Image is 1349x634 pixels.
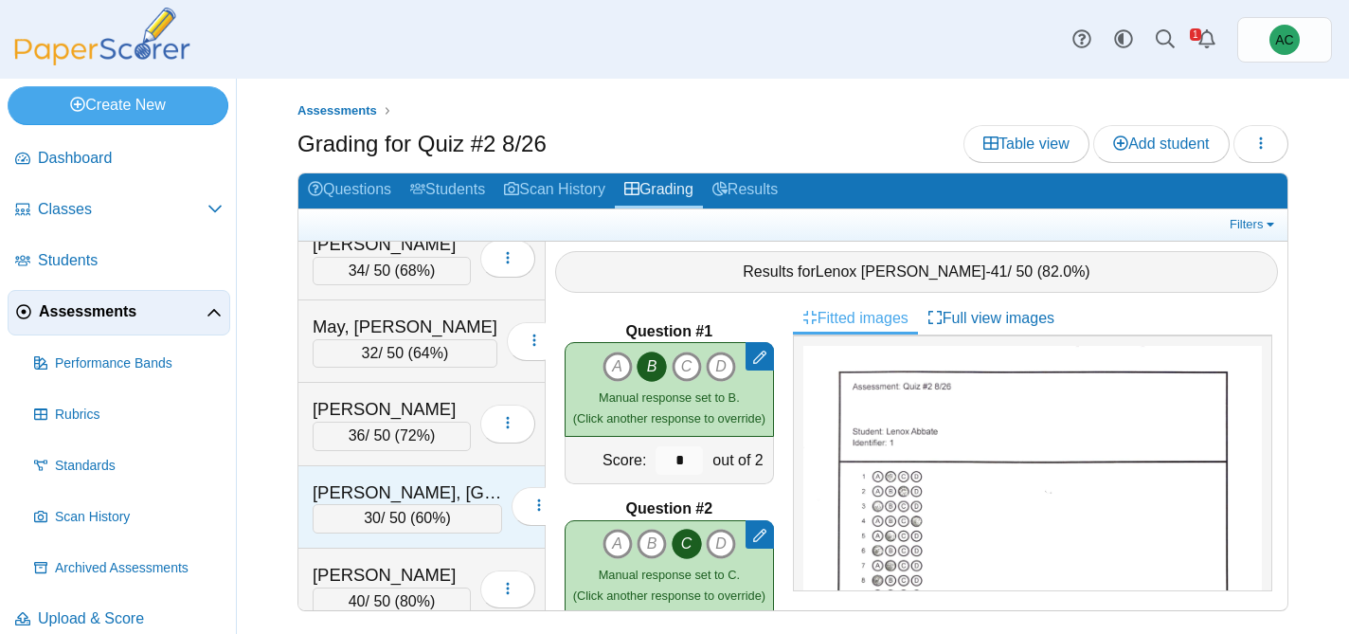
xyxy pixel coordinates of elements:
span: 34 [349,263,366,279]
a: Table view [963,125,1089,163]
span: 32 [362,345,379,361]
span: Classes [38,199,207,220]
a: Scan History [27,495,230,540]
span: Manual response set to B. [599,390,740,405]
span: 41 [991,263,1008,280]
i: B [637,529,667,559]
span: Andrew Christman [1275,33,1293,46]
a: PaperScorer [8,52,197,68]
span: 30 [364,510,381,526]
i: D [706,352,736,382]
div: / 50 ( ) [313,257,471,285]
span: 36 [349,427,366,444]
div: Score: [566,437,651,483]
i: B [637,352,667,382]
b: Question #1 [626,321,713,342]
i: C [672,529,702,559]
a: Add student [1093,125,1229,163]
a: Performance Bands [27,341,230,387]
span: 72% [400,427,430,444]
span: Assessments [39,301,207,322]
div: / 50 ( ) [313,588,471,616]
a: Classes [8,188,230,233]
span: Assessments [297,103,377,118]
span: Andrew Christman [1269,25,1300,55]
span: Scan History [55,508,223,527]
b: Question #2 [626,498,713,519]
span: Archived Assessments [55,559,223,578]
a: Questions [298,173,401,208]
span: Add student [1113,136,1209,152]
small: (Click another response to override) [573,568,765,603]
a: Fitted images [793,302,918,335]
span: Table view [983,136,1070,152]
span: 82.0% [1042,263,1085,280]
span: Dashboard [38,148,223,169]
i: A [603,529,633,559]
a: Students [401,173,495,208]
span: Rubrics [55,406,223,425]
div: [PERSON_NAME] [313,563,471,588]
div: [PERSON_NAME], [GEOGRAPHIC_DATA] [313,480,502,505]
div: [PERSON_NAME] [313,397,471,422]
span: Students [38,250,223,271]
span: Standards [55,457,223,476]
a: Grading [615,173,703,208]
span: 40 [349,593,366,609]
span: Upload & Score [38,608,223,629]
div: / 50 ( ) [313,339,497,368]
span: Lenox [PERSON_NAME] [816,263,986,280]
a: Filters [1225,215,1283,234]
span: 68% [400,263,430,279]
div: Results for - / 50 ( ) [555,251,1278,293]
img: PaperScorer [8,8,197,65]
a: Archived Assessments [27,546,230,591]
a: Assessments [293,100,382,123]
a: Create New [8,86,228,124]
span: 60% [415,510,445,526]
i: D [706,529,736,559]
div: May, [PERSON_NAME] [313,315,497,339]
a: Scan History [495,173,615,208]
a: Alerts [1186,19,1228,61]
a: Students [8,239,230,284]
div: / 50 ( ) [313,504,502,533]
a: Full view images [918,302,1064,335]
a: Standards [27,444,230,489]
span: 80% [400,593,430,609]
a: Dashboard [8,136,230,182]
span: 64% [413,345,443,361]
div: out of 2 [708,437,772,483]
span: Manual response set to C. [599,568,740,582]
div: [PERSON_NAME] [313,232,471,257]
a: Rubrics [27,392,230,438]
div: / 50 ( ) [313,422,471,450]
a: Andrew Christman [1237,17,1332,63]
h1: Grading for Quiz #2 8/26 [297,128,547,160]
small: (Click another response to override) [573,390,765,426]
a: Results [703,173,787,208]
a: Assessments [8,290,230,335]
i: A [603,352,633,382]
span: Performance Bands [55,354,223,373]
i: C [672,352,702,382]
